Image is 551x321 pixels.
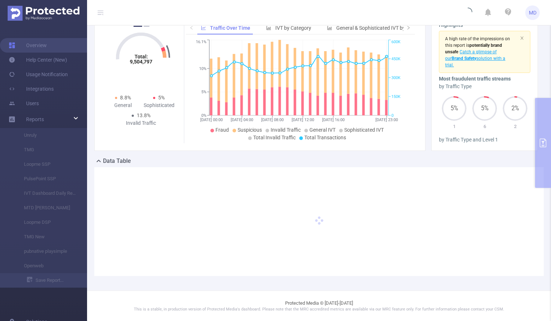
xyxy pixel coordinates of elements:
span: Invalid Traffic [271,127,301,133]
b: potentially brand unsafe [445,43,502,54]
tspan: 0 [391,113,394,118]
b: Brand Safety [452,56,476,61]
span: Total Transactions [304,135,346,140]
div: by Traffic Type and Level 1 [439,136,530,144]
span: Total Invalid Traffic [253,135,296,140]
i: icon: close [520,36,524,40]
i: icon: left [189,25,194,30]
p: 1 [439,123,469,130]
span: IVT by Category [275,25,311,31]
tspan: 5% [201,90,206,95]
tspan: [DATE] 00:00 [200,118,223,122]
button: 2 [144,26,149,27]
tspan: 450K [391,57,400,61]
b: Most fraudulent traffic streams [439,76,511,82]
i: icon: bar-chart [266,25,271,30]
p: 6 [469,123,500,130]
tspan: [DATE] 16:00 [322,118,345,122]
span: General IVT [309,127,336,133]
a: Reports [26,112,44,127]
tspan: [DATE] 23:00 [375,118,398,122]
span: General & Sophisticated IVT by Category [336,25,427,31]
span: is [445,43,502,54]
span: Fraud [215,127,229,133]
tspan: 300K [391,75,400,80]
span: Reports [26,116,44,122]
tspan: 9,504,797 [130,59,152,65]
tspan: Total: [134,54,148,59]
span: 5% [472,106,497,111]
span: Traffic Over Time [210,25,250,31]
button: 1 [133,26,142,27]
tspan: 150K [391,94,400,99]
span: Suspicious [238,127,262,133]
span: Sophisticated IVT [344,127,384,133]
div: Invalid Traffic [123,119,159,127]
span: Catch a glimpse of our solution with a trial. [445,49,505,67]
p: This is a stable, in production version of Protected Media's dashboard. Please note that the MRC ... [105,306,533,313]
a: Usage Notification [9,67,68,82]
a: Overview [9,38,47,53]
div: by Traffic Type [439,83,530,90]
span: 8.8% [120,95,131,100]
i: icon: loading [464,8,472,18]
div: Sophisticated [141,102,177,109]
span: 2% [503,106,527,111]
a: Users [9,96,39,111]
tspan: 16.1% [196,40,206,45]
tspan: 600K [391,40,400,45]
tspan: [DATE] 08:00 [261,118,284,122]
div: General [105,102,141,109]
p: 2 [500,123,530,130]
i: icon: right [406,25,411,30]
span: 13.8% [137,112,151,118]
button: icon: close [520,34,524,42]
a: Help Center (New) [9,53,67,67]
img: Protected Media [8,6,79,21]
tspan: [DATE] 04:00 [231,118,253,122]
span: 5% [158,95,165,100]
tspan: 10% [199,66,206,71]
span: MD [529,5,536,20]
i: icon: bar-chart [327,25,332,30]
a: Integrations [9,82,54,96]
span: A high rate of the impressions on this report [445,36,510,48]
i: icon: line-chart [201,25,206,30]
span: 5% [442,106,466,111]
tspan: [DATE] 12:00 [292,118,314,122]
h2: Data Table [103,157,131,165]
tspan: 0% [201,113,206,118]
